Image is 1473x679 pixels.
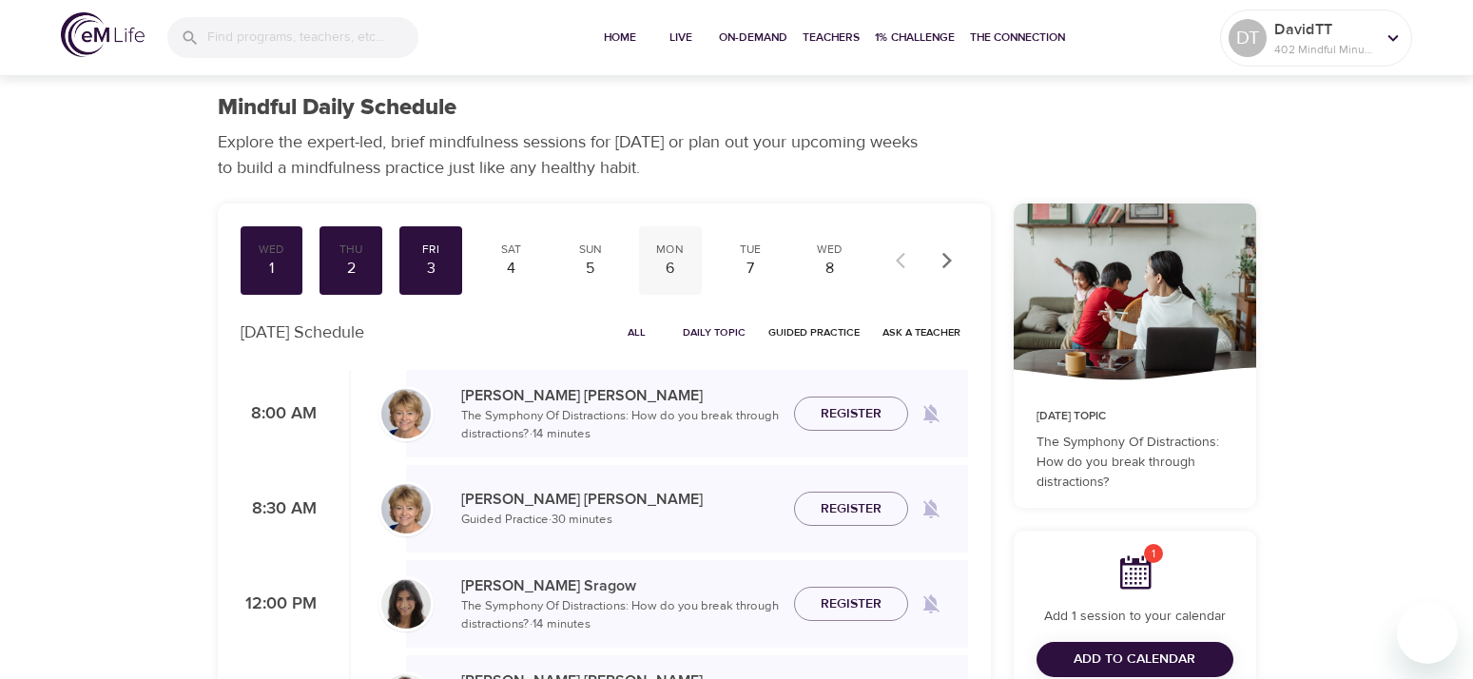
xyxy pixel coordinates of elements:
img: Lisa_Wickham-min.jpg [381,484,431,533]
div: 4 [487,258,534,280]
span: Remind me when a class goes live every Friday at 8:30 AM [908,486,954,532]
span: Daily Topic [683,323,746,341]
span: Teachers [803,28,860,48]
p: Add 1 session to your calendar [1037,607,1233,627]
button: Register [794,397,908,432]
div: Thu [327,242,375,258]
p: 12:00 PM [241,592,317,617]
p: Guided Practice · 30 minutes [461,511,779,530]
p: [DATE] Topic [1037,408,1233,425]
button: Daily Topic [675,318,753,347]
div: Tue [727,242,774,258]
p: [PERSON_NAME] Sragow [461,574,779,597]
div: 8 [806,258,854,280]
span: Register [821,497,882,521]
div: Sun [567,242,614,258]
p: The Symphony Of Distractions: How do you break through distractions? [1037,433,1233,493]
span: Register [821,402,882,426]
img: logo [61,12,145,57]
span: Add to Calendar [1074,648,1195,671]
div: Wed [806,242,854,258]
span: Remind me when a class goes live every Friday at 8:00 AM [908,391,954,436]
span: All [614,323,660,341]
p: Explore the expert-led, brief mindfulness sessions for [DATE] or plan out your upcoming weeks to ... [218,129,931,181]
h1: Mindful Daily Schedule [218,94,456,122]
iframe: Button to launch messaging window [1397,603,1458,664]
button: Register [794,587,908,622]
input: Find programs, teachers, etc... [207,17,418,58]
p: 8:30 AM [241,496,317,522]
p: [PERSON_NAME] [PERSON_NAME] [461,488,779,511]
span: Live [658,28,704,48]
p: [DATE] Schedule [241,320,364,345]
div: 5 [567,258,614,280]
span: Remind me when a class goes live every Friday at 12:00 PM [908,581,954,627]
p: The Symphony Of Distractions: How do you break through distractions? · 14 minutes [461,407,779,444]
button: Add to Calendar [1037,642,1233,677]
div: 6 [647,258,694,280]
p: The Symphony Of Distractions: How do you break through distractions? · 14 minutes [461,597,779,634]
div: Sat [487,242,534,258]
div: 3 [407,258,455,280]
span: On-Demand [719,28,787,48]
button: Guided Practice [761,318,867,347]
img: Lisa_Wickham-min.jpg [381,389,431,438]
button: All [607,318,668,347]
span: The Connection [970,28,1065,48]
div: Mon [647,242,694,258]
p: [PERSON_NAME] [PERSON_NAME] [461,384,779,407]
button: Register [794,492,908,527]
span: Register [821,592,882,616]
p: 402 Mindful Minutes [1274,41,1375,58]
span: Ask a Teacher [882,323,960,341]
div: Wed [248,242,296,258]
p: DavidTT [1274,18,1375,41]
div: Fri [407,242,455,258]
button: Ask a Teacher [875,318,968,347]
span: 1 [1144,544,1163,563]
img: Lara_Sragow-min.jpg [381,579,431,629]
div: DT [1229,19,1267,57]
span: Guided Practice [768,323,860,341]
span: 1% Challenge [875,28,955,48]
span: Home [597,28,643,48]
div: 1 [248,258,296,280]
div: 2 [327,258,375,280]
p: 8:00 AM [241,401,317,427]
div: 7 [727,258,774,280]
